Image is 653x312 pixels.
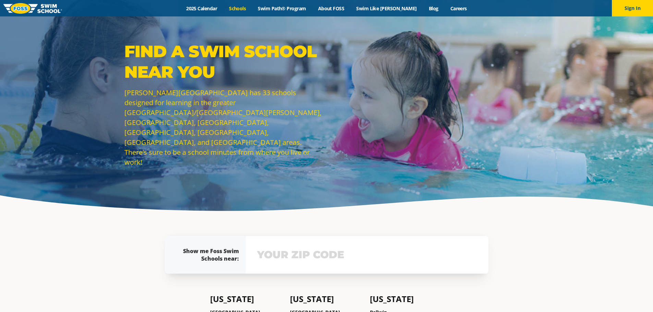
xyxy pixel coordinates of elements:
a: About FOSS [312,5,350,12]
h4: [US_STATE] [370,294,443,304]
a: Swim Like [PERSON_NAME] [350,5,423,12]
img: FOSS Swim School Logo [3,3,62,14]
h4: [US_STATE] [290,294,363,304]
a: 2025 Calendar [180,5,223,12]
h4: [US_STATE] [210,294,283,304]
a: Swim Path® Program [252,5,312,12]
p: [PERSON_NAME][GEOGRAPHIC_DATA] has 33 schools designed for learning in the greater [GEOGRAPHIC_DA... [124,88,323,167]
a: Blog [423,5,444,12]
a: Careers [444,5,473,12]
p: Find a Swim School Near You [124,41,323,82]
a: Schools [223,5,252,12]
input: YOUR ZIP CODE [255,245,479,265]
div: Show me Foss Swim Schools near: [179,247,239,262]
